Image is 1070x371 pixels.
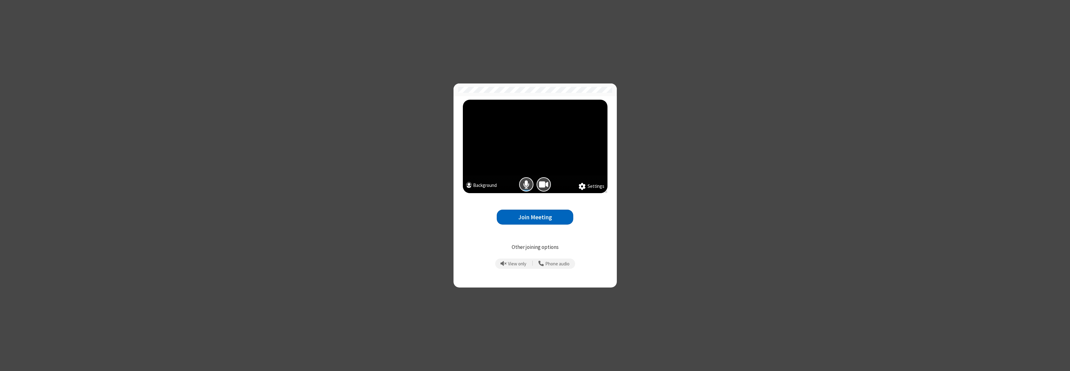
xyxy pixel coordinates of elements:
[536,259,572,269] button: Use your phone for mic and speaker while you view the meeting on this device.
[537,177,551,192] button: Camera is on
[579,183,604,190] button: Settings
[498,259,529,269] button: Prevent echo when there is already an active mic and speaker in the room.
[532,259,533,268] span: |
[545,261,570,267] span: Phone audio
[519,177,533,192] button: Mic is on
[463,243,607,251] p: Other joining options
[466,182,497,190] button: Background
[497,210,573,225] button: Join Meeting
[508,261,526,267] span: View only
